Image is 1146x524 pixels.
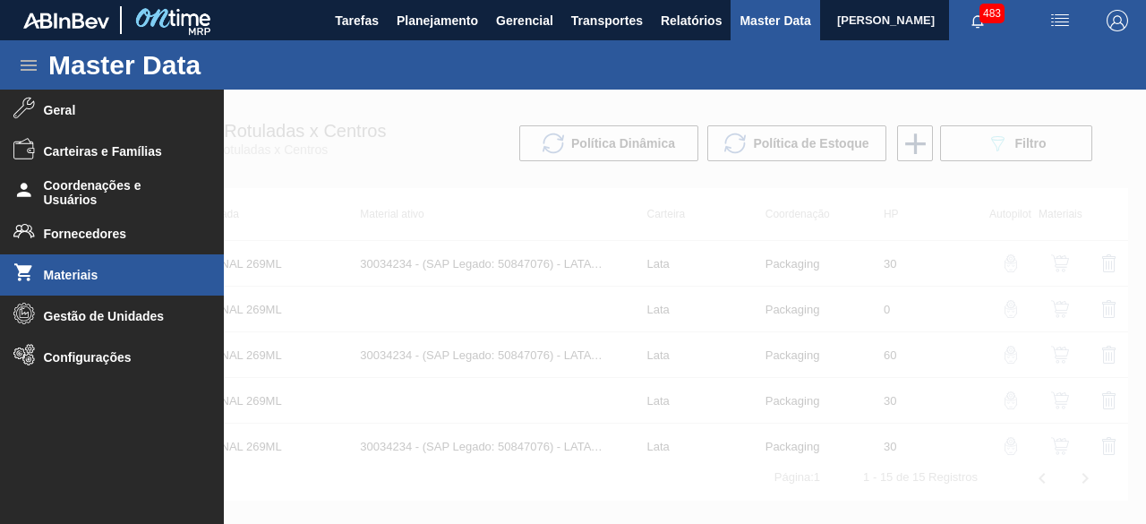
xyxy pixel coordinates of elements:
[496,10,553,31] span: Gerencial
[335,10,379,31] span: Tarefas
[1107,10,1128,31] img: Logout
[23,13,109,29] img: TNhmsLtSVTkK8tSr43FrP2fwEKptu5GPRR3wAAAABJRU5ErkJggg==
[44,178,192,207] span: Coordenações e Usuários
[979,4,1005,23] span: 483
[48,55,366,75] h1: Master Data
[44,227,192,241] span: Fornecedores
[1049,10,1071,31] img: userActions
[949,8,1006,33] button: Notificações
[740,10,810,31] span: Master Data
[44,268,192,282] span: Materiais
[661,10,722,31] span: Relatórios
[397,10,478,31] span: Planejamento
[44,144,192,159] span: Carteiras e Famílias
[44,309,192,323] span: Gestão de Unidades
[44,103,192,117] span: Geral
[571,10,643,31] span: Transportes
[44,350,192,365] span: Configurações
